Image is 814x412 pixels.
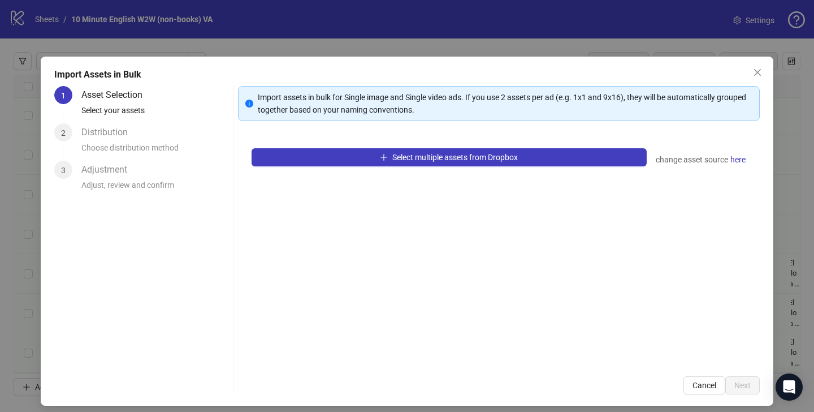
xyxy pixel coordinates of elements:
[61,91,66,100] span: 1
[81,141,228,161] div: Choose distribution method
[61,166,66,175] span: 3
[730,153,746,166] a: here
[81,161,136,179] div: Adjustment
[683,376,725,394] button: Cancel
[258,91,752,116] div: Import assets in bulk for Single image and Single video ads. If you use 2 assets per ad (e.g. 1x1...
[81,179,228,198] div: Adjust, review and confirm
[61,128,66,138] span: 2
[380,153,388,161] span: plus
[54,68,760,81] div: Import Assets in Bulk
[252,148,647,166] button: Select multiple assets from Dropbox
[776,374,803,401] div: Open Intercom Messenger
[692,381,716,390] span: Cancel
[725,376,760,394] button: Next
[656,153,746,166] div: change asset source
[81,86,151,104] div: Asset Selection
[392,153,518,162] span: Select multiple assets from Dropbox
[245,100,253,108] span: info-circle
[753,68,762,77] span: close
[81,104,228,123] div: Select your assets
[81,123,137,141] div: Distribution
[748,63,767,81] button: Close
